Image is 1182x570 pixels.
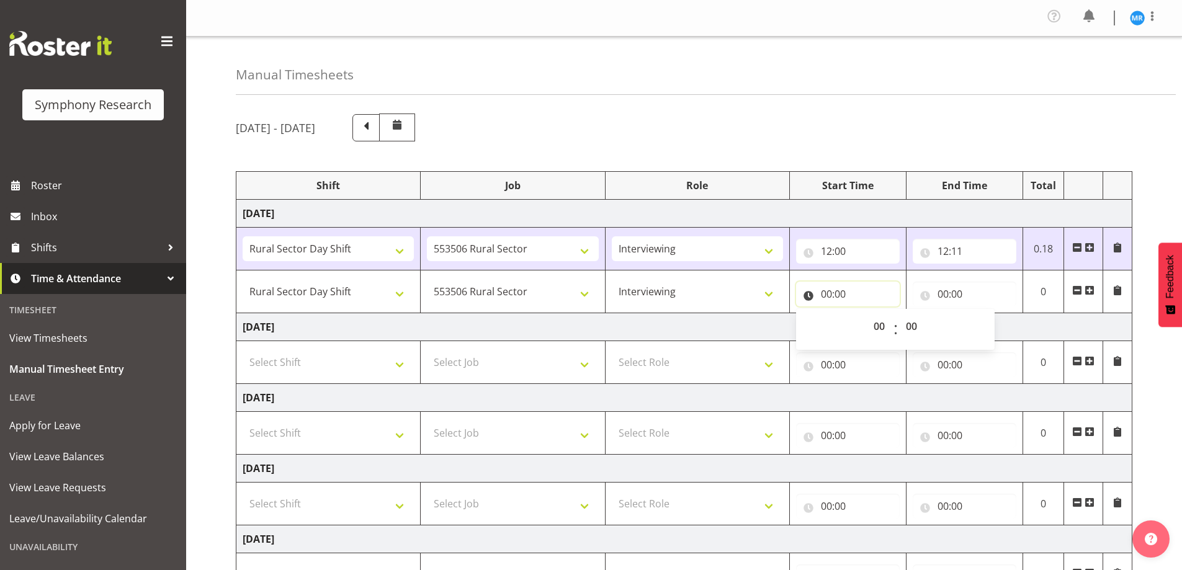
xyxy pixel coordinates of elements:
td: [DATE] [236,384,1132,412]
input: Click to select... [796,494,900,519]
td: 0 [1023,412,1064,455]
div: Total [1029,178,1058,193]
div: Job [427,178,598,193]
span: View Timesheets [9,329,177,347]
a: Manual Timesheet Entry [3,354,183,385]
td: [DATE] [236,200,1132,228]
span: View Leave Balances [9,447,177,466]
div: Start Time [796,178,900,193]
a: View Timesheets [3,323,183,354]
div: Role [612,178,783,193]
h5: [DATE] - [DATE] [236,121,315,135]
div: End Time [913,178,1016,193]
button: Feedback - Show survey [1158,243,1182,327]
span: Time & Attendance [31,269,161,288]
input: Click to select... [913,352,1016,377]
td: [DATE] [236,313,1132,341]
input: Click to select... [913,494,1016,519]
span: View Leave Requests [9,478,177,497]
img: michael-robinson11856.jpg [1130,11,1145,25]
td: [DATE] [236,455,1132,483]
input: Click to select... [913,282,1016,306]
span: Roster [31,176,180,195]
div: Timesheet [3,297,183,323]
input: Click to select... [796,423,900,448]
a: Apply for Leave [3,410,183,441]
td: [DATE] [236,525,1132,553]
div: Unavailability [3,534,183,559]
span: Shifts [31,238,161,257]
span: Apply for Leave [9,416,177,435]
a: View Leave Requests [3,472,183,503]
span: Leave/Unavailability Calendar [9,509,177,528]
input: Click to select... [796,239,900,264]
a: Leave/Unavailability Calendar [3,503,183,534]
img: help-xxl-2.png [1145,533,1157,545]
input: Click to select... [913,239,1016,264]
input: Click to select... [796,282,900,306]
td: 0 [1023,483,1064,525]
td: 0.18 [1023,228,1064,270]
input: Click to select... [913,423,1016,448]
span: : [893,314,898,345]
td: 0 [1023,270,1064,313]
div: Symphony Research [35,96,151,114]
td: 0 [1023,341,1064,384]
img: Rosterit website logo [9,31,112,56]
div: Shift [243,178,414,193]
span: Feedback [1165,255,1176,298]
div: Leave [3,385,183,410]
input: Click to select... [796,352,900,377]
span: Inbox [31,207,180,226]
h4: Manual Timesheets [236,68,354,82]
a: View Leave Balances [3,441,183,472]
span: Manual Timesheet Entry [9,360,177,378]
